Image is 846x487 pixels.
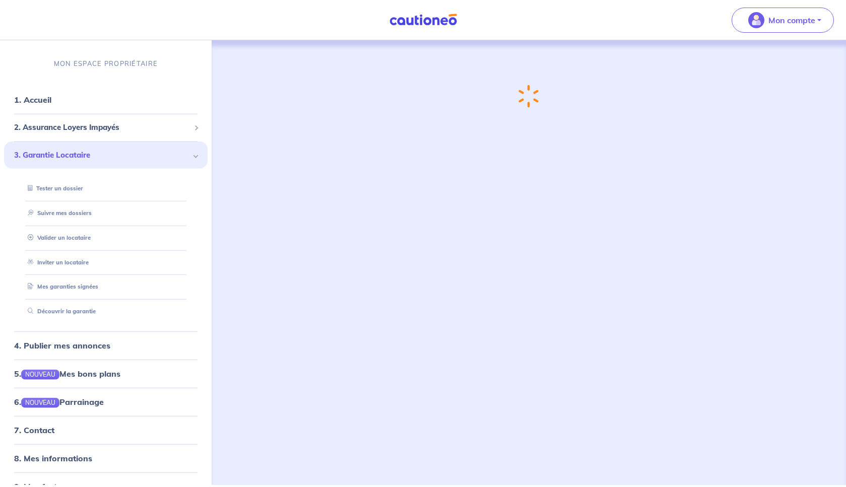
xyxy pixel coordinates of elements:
[14,122,190,133] span: 2. Assurance Loyers Impayés
[16,180,196,197] div: Tester un dossier
[16,303,196,320] div: Découvrir la garantie
[385,14,461,26] img: Cautioneo
[24,283,98,290] a: Mes garanties signées
[54,59,158,68] p: MON ESPACE PROPRIÉTAIRE
[16,254,196,270] div: Inviter un locataire
[4,364,208,384] div: 5.NOUVEAUMes bons plans
[14,149,190,161] span: 3. Garantie Locataire
[4,90,208,110] div: 1. Accueil
[4,392,208,412] div: 6.NOUVEAUParrainage
[748,12,764,28] img: illu_account_valid_menu.svg
[14,453,92,463] a: 8. Mes informations
[4,335,208,356] div: 4. Publier mes annonces
[4,141,208,169] div: 3. Garantie Locataire
[14,369,120,379] a: 5.NOUVEAUMes bons plans
[14,340,110,351] a: 4. Publier mes annonces
[14,425,54,435] a: 7. Contact
[24,258,89,265] a: Inviter un locataire
[768,14,815,26] p: Mon compte
[24,185,83,192] a: Tester un dossier
[732,8,834,33] button: illu_account_valid_menu.svgMon compte
[518,85,539,108] img: loading-spinner
[16,229,196,246] div: Valider un locataire
[16,205,196,222] div: Suivre mes dossiers
[4,118,208,137] div: 2. Assurance Loyers Impayés
[4,420,208,440] div: 7. Contact
[24,308,96,315] a: Découvrir la garantie
[14,397,104,407] a: 6.NOUVEAUParrainage
[24,234,91,241] a: Valider un locataire
[14,95,51,105] a: 1. Accueil
[16,279,196,295] div: Mes garanties signées
[24,210,92,217] a: Suivre mes dossiers
[4,448,208,468] div: 8. Mes informations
